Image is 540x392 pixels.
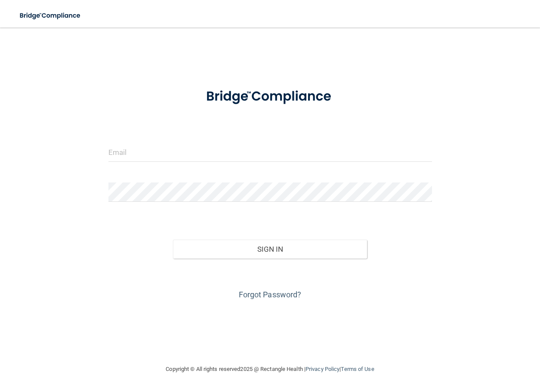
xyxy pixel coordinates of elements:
a: Privacy Policy [305,366,339,372]
div: Copyright © All rights reserved 2025 @ Rectangle Health | | [113,355,427,383]
a: Forgot Password? [239,290,302,299]
img: bridge_compliance_login_screen.278c3ca4.svg [13,7,88,25]
input: Email [108,142,432,162]
a: Terms of Use [341,366,374,372]
img: bridge_compliance_login_screen.278c3ca4.svg [192,79,348,114]
button: Sign In [173,240,367,259]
